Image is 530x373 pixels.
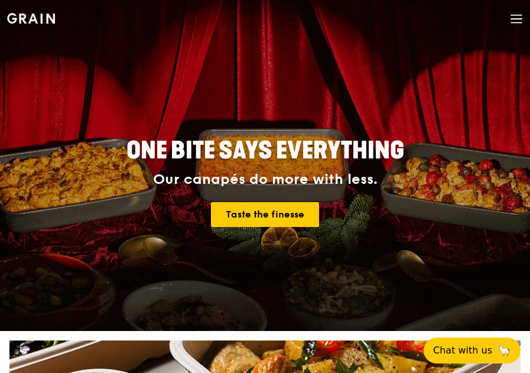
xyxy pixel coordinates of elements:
span: ONE BITE SAYS EVERYTHING [126,137,404,165]
span: Chat with us [433,343,492,358]
img: Grain [7,13,55,24]
div: Our canapés do more with less. [64,171,466,188]
a: Taste the finesse [211,202,319,227]
button: Chat with us🦙 [424,338,521,364]
span: 🦙 [497,343,511,358]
